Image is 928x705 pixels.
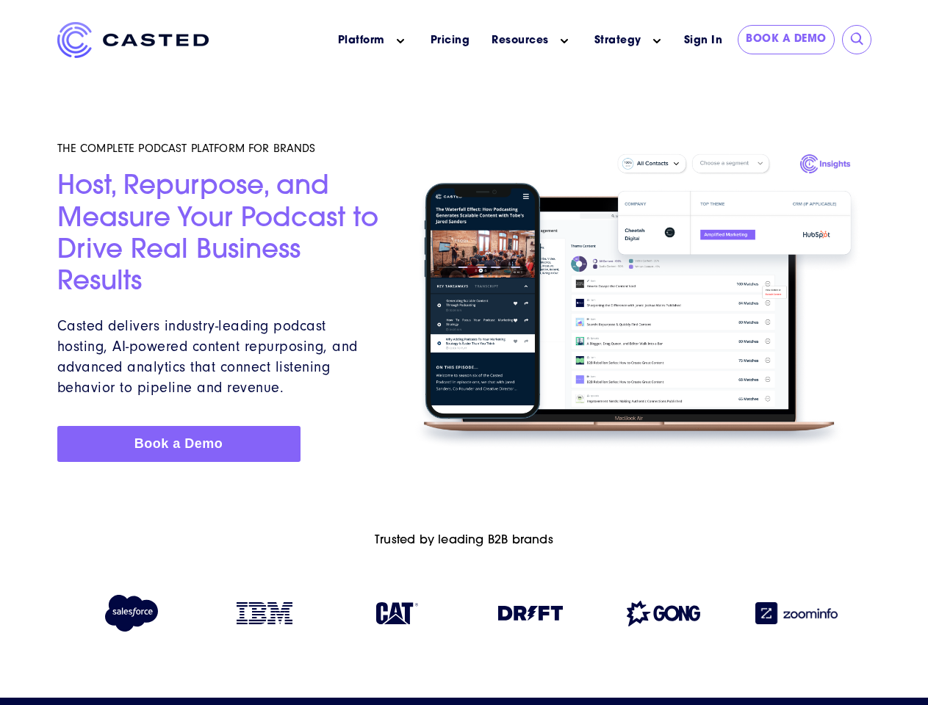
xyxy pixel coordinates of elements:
[57,22,209,58] img: Casted_Logo_Horizontal_FullColor_PUR_BLUE
[57,141,386,156] h5: THE COMPLETE PODCAST PLATFORM FOR BRANDS
[134,436,223,451] span: Book a Demo
[492,33,549,48] a: Resources
[403,147,871,457] img: Homepage Hero
[57,317,358,396] span: Casted delivers industry-leading podcast hosting, AI-powered content repurposing, and advanced an...
[57,534,871,548] h6: Trusted by leading B2B brands
[237,602,292,624] img: IBM logo
[498,606,563,621] img: Drift logo
[738,25,835,54] a: Book a Demo
[376,602,418,624] img: Caterpillar logo
[57,426,301,462] a: Book a Demo
[431,33,470,48] a: Pricing
[594,33,641,48] a: Strategy
[755,602,838,624] img: Zoominfo logo
[57,172,386,299] h2: Host, Repurpose, and Measure Your Podcast to Drive Real Business Results
[627,601,700,626] img: Gong logo
[98,595,164,632] img: Salesforce logo
[676,25,731,57] a: Sign In
[850,32,865,47] input: Submit
[231,22,676,59] nav: Main menu
[338,33,385,48] a: Platform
